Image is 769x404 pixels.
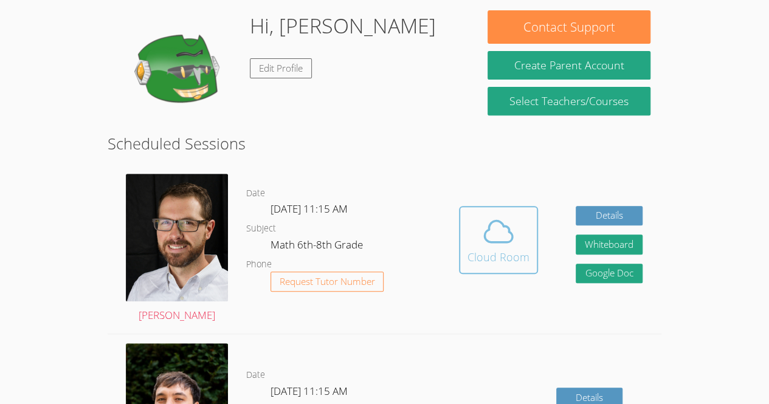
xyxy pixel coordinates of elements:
[576,206,643,226] a: Details
[271,236,365,257] dd: Math 6th-8th Grade
[119,10,240,132] img: default.png
[126,174,228,301] img: avatar.png
[250,58,312,78] a: Edit Profile
[271,272,384,292] button: Request Tutor Number
[271,202,348,216] span: [DATE] 11:15 AM
[246,368,265,383] dt: Date
[246,257,272,272] dt: Phone
[280,277,375,286] span: Request Tutor Number
[488,10,650,44] button: Contact Support
[459,206,538,274] button: Cloud Room
[246,186,265,201] dt: Date
[576,264,643,284] a: Google Doc
[246,221,276,236] dt: Subject
[250,10,436,41] h1: Hi, [PERSON_NAME]
[576,235,643,255] button: Whiteboard
[108,132,661,155] h2: Scheduled Sessions
[467,248,529,265] div: Cloud Room
[488,51,650,80] button: Create Parent Account
[126,174,228,324] a: [PERSON_NAME]
[271,384,348,398] span: [DATE] 11:15 AM
[488,87,650,115] a: Select Teachers/Courses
